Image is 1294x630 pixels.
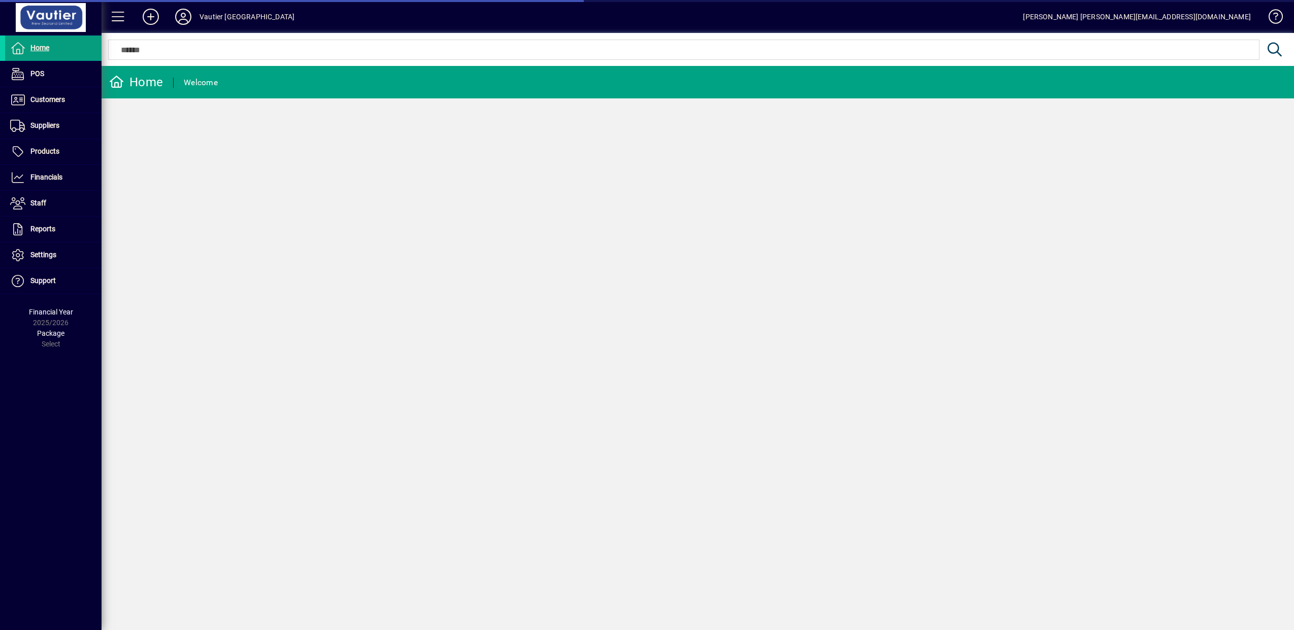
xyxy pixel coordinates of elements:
[5,87,102,113] a: Customers
[109,74,163,90] div: Home
[184,75,218,91] div: Welcome
[5,217,102,242] a: Reports
[30,69,44,78] span: POS
[1023,9,1251,25] div: [PERSON_NAME] [PERSON_NAME][EMAIL_ADDRESS][DOMAIN_NAME]
[5,61,102,87] a: POS
[30,199,46,207] span: Staff
[37,329,64,337] span: Package
[30,121,59,129] span: Suppliers
[30,95,65,103] span: Customers
[5,113,102,138] a: Suppliers
[30,173,62,181] span: Financials
[167,8,200,26] button: Profile
[30,276,56,285] span: Support
[5,139,102,164] a: Products
[5,242,102,268] a: Settings
[200,9,294,25] div: Vautier [GEOGRAPHIC_DATA]
[29,308,73,316] span: Financial Year
[30,225,55,233] span: Reports
[30,147,59,155] span: Products
[5,268,102,294] a: Support
[5,165,102,190] a: Financials
[135,8,167,26] button: Add
[1261,2,1281,35] a: Knowledge Base
[30,44,49,52] span: Home
[5,191,102,216] a: Staff
[30,251,56,259] span: Settings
